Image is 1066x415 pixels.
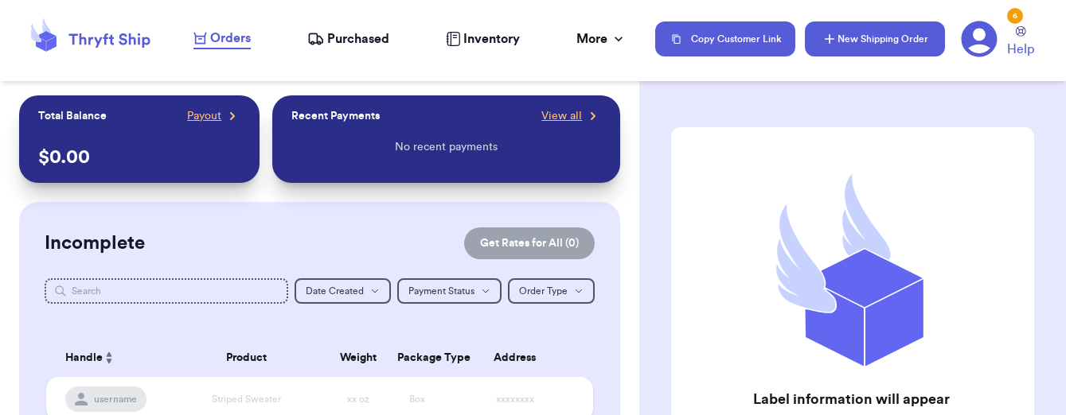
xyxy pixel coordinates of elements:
[446,29,520,48] a: Inventory
[496,394,534,404] span: xxxxxxxx
[961,21,998,57] a: 6
[38,145,240,170] p: $ 0.00
[291,108,380,124] p: Recent Payments
[464,227,595,259] button: Get Rates for All (0)
[164,339,329,377] th: Product
[805,21,945,56] button: New Shipping Order
[397,278,502,304] button: Payment Status
[408,286,474,296] span: Payment Status
[103,348,115,367] button: Sort ascending
[45,231,145,256] h2: Incomplete
[655,21,795,56] button: Copy Customer Link
[395,139,498,155] p: No recent payments
[508,278,595,304] button: Order Type
[295,278,391,304] button: Date Created
[307,29,389,48] a: Purchased
[447,339,594,377] th: Address
[347,394,369,404] span: xx oz
[210,29,251,48] span: Orders
[212,394,281,404] span: Striped Sweater
[1007,40,1034,59] span: Help
[541,108,582,124] span: View all
[327,29,389,48] span: Purchased
[576,29,627,48] div: More
[45,278,288,304] input: Search
[187,108,240,124] a: Payout
[193,29,251,49] a: Orders
[541,108,601,124] a: View all
[329,339,388,377] th: Weight
[306,286,364,296] span: Date Created
[463,29,520,48] span: Inventory
[1007,8,1023,24] div: 6
[409,394,425,404] span: Box
[65,350,103,367] span: Handle
[38,108,107,124] p: Total Balance
[94,393,137,405] span: username
[187,108,221,124] span: Payout
[519,286,568,296] span: Order Type
[1007,26,1034,59] a: Help
[388,339,447,377] th: Package Type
